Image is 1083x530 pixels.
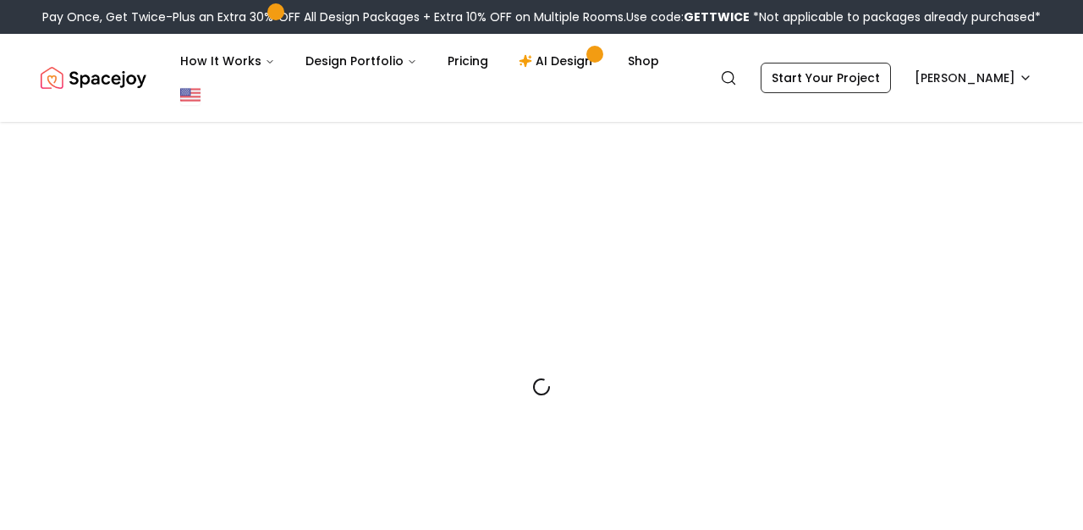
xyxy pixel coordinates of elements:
[167,44,289,78] button: How It Works
[614,44,673,78] a: Shop
[761,63,891,93] a: Start Your Project
[180,85,201,105] img: United States
[41,61,146,95] img: Spacejoy Logo
[167,44,673,78] nav: Main
[750,8,1041,25] span: *Not applicable to packages already purchased*
[626,8,750,25] span: Use code:
[904,63,1042,93] button: [PERSON_NAME]
[684,8,750,25] b: GETTWICE
[292,44,431,78] button: Design Portfolio
[41,61,146,95] a: Spacejoy
[434,44,502,78] a: Pricing
[42,8,1041,25] div: Pay Once, Get Twice-Plus an Extra 30% OFF All Design Packages + Extra 10% OFF on Multiple Rooms.
[505,44,611,78] a: AI Design
[41,34,1042,122] nav: Global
